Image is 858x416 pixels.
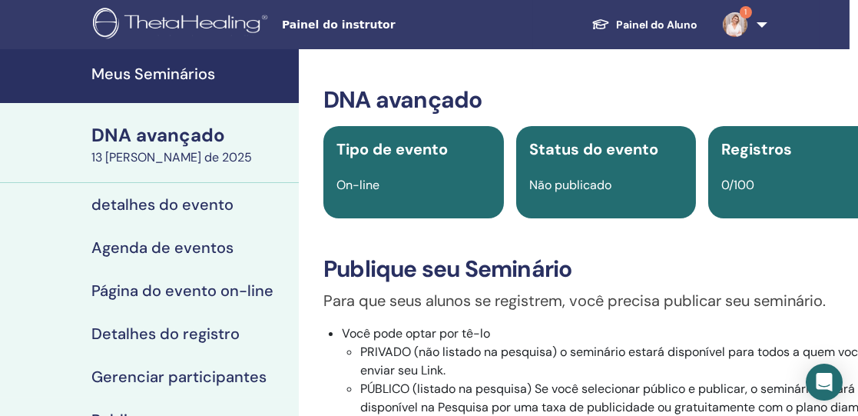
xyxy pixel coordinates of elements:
[91,367,267,387] font: Gerenciar participantes
[282,18,396,31] font: Painel do instrutor
[323,291,826,311] font: Para que seus alunos se registrem, você precisa publicar seu seminário.
[342,325,490,341] font: Você pode optar por tê-lo
[323,85,482,115] font: DNA avançado
[723,12,747,37] img: default.jpg
[529,177,611,193] font: Não publicado
[93,8,273,42] img: logo.png
[336,177,379,193] font: On-line
[91,149,252,165] font: 13 [PERSON_NAME] de 2025
[91,195,234,215] font: detalhes do evento
[616,18,698,32] font: Painel do Aluno
[91,324,240,344] font: Detalhes do registro
[91,281,273,301] font: Página do evento on-line
[806,364,843,401] div: Abra o Intercom Messenger
[579,10,711,39] a: Painel do Aluno
[529,139,658,159] font: Status do evento
[721,177,754,193] font: 0/100
[91,238,234,258] font: Agenda de eventos
[336,139,448,159] font: Tipo de evento
[744,7,747,17] font: 1
[591,18,610,31] img: graduation-cap-white.svg
[721,139,792,159] font: Registros
[91,123,225,147] font: DNA avançado
[82,122,299,167] a: DNA avançado13 [PERSON_NAME] de 2025
[91,64,215,84] font: Meus Seminários
[323,254,571,284] font: Publique seu Seminário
